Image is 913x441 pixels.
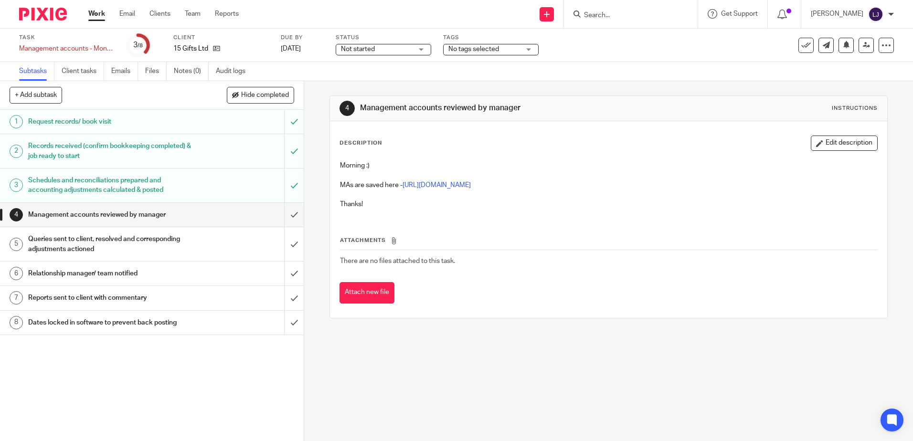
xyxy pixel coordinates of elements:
[133,40,143,51] div: 3
[360,103,629,113] h1: Management accounts reviewed by manager
[10,115,23,128] div: 1
[10,291,23,304] div: 7
[119,9,135,19] a: Email
[216,62,253,81] a: Audit logs
[340,139,382,147] p: Description
[111,62,138,81] a: Emails
[340,258,455,264] span: There are no files attached to this task.
[28,208,192,222] h1: Management accounts reviewed by manager
[149,9,170,19] a: Clients
[10,87,62,103] button: + Add subtask
[10,238,23,251] div: 5
[10,178,23,192] div: 3
[28,315,192,330] h1: Dates locked in software to prevent back posting
[10,208,23,221] div: 4
[145,62,167,81] a: Files
[241,92,289,99] span: Hide completed
[62,62,104,81] a: Client tasks
[173,44,208,53] p: 15 Gifts Ltd
[340,199,877,209] p: Thanks!
[174,62,209,81] a: Notes (0)
[28,266,192,281] h1: Relationship manager/ team notified
[10,145,23,158] div: 2
[281,45,301,52] span: [DATE]
[138,43,143,48] small: /8
[173,34,269,42] label: Client
[340,161,877,170] p: Morning :)
[340,282,394,304] button: Attach new file
[19,62,54,81] a: Subtasks
[28,173,192,198] h1: Schedules and reconciliations prepared and accounting adjustments calculated & posted
[28,139,192,163] h1: Records received (confirm bookkeeping completed) & job ready to start
[811,9,863,19] p: [PERSON_NAME]
[88,9,105,19] a: Work
[215,9,239,19] a: Reports
[340,101,355,116] div: 4
[227,87,294,103] button: Hide completed
[336,34,431,42] label: Status
[583,11,669,20] input: Search
[811,136,878,151] button: Edit description
[19,8,67,21] img: Pixie
[448,46,499,52] span: No tags selected
[10,267,23,280] div: 6
[721,10,758,17] span: Get Support
[185,9,201,19] a: Team
[28,291,192,305] h1: Reports sent to client with commentary
[28,232,192,256] h1: Queries sent to client, resolved and corresponding adjustments actioned
[443,34,539,42] label: Tags
[340,180,877,190] p: MAs are saved here -
[19,44,115,53] div: Management accounts - Monthly
[403,182,471,189] a: [URL][DOMAIN_NAME]
[19,34,115,42] label: Task
[340,238,386,243] span: Attachments
[10,316,23,329] div: 8
[281,34,324,42] label: Due by
[868,7,883,22] img: svg%3E
[28,115,192,129] h1: Request records/ book visit
[832,105,878,112] div: Instructions
[341,46,375,52] span: Not started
